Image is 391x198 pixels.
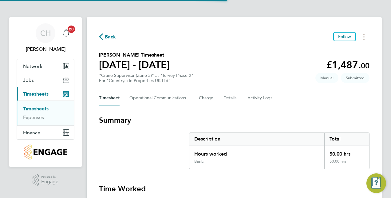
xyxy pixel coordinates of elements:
[326,59,369,71] app-decimal: £1,487.
[99,51,170,59] h2: [PERSON_NAME] Timesheet
[9,17,82,167] nav: Main navigation
[105,33,116,41] span: Back
[23,91,49,97] span: Timesheets
[17,59,74,73] button: Network
[41,179,58,184] span: Engage
[361,61,369,70] span: 00
[129,91,189,105] button: Operational Communications
[17,23,74,53] a: CH[PERSON_NAME]
[358,32,369,42] button: Timesheets Menu
[40,29,51,37] span: CH
[338,34,351,39] span: Follow
[333,32,356,41] button: Follow
[247,91,273,105] button: Activity Logs
[23,77,34,83] span: Jobs
[324,145,369,159] div: 50.00 hrs
[68,26,75,33] span: 20
[17,145,74,160] a: Go to home page
[23,63,42,69] span: Network
[324,159,369,169] div: 50.00 hrs
[17,46,74,53] span: Carla Hollis
[189,133,324,145] div: Description
[23,130,40,136] span: Finance
[60,23,72,43] a: 20
[199,91,214,105] button: Charge
[341,73,369,83] span: This timesheet is Submitted.
[189,133,369,169] div: Summary
[99,73,193,83] div: "Crane Supervisor (Zone 3)" at "Turvey Phase 2"
[189,145,324,159] div: Hours worked
[17,126,74,139] button: Finance
[17,73,74,87] button: Jobs
[99,59,170,71] h1: [DATE] - [DATE]
[33,174,59,186] a: Powered byEngage
[223,91,238,105] button: Details
[23,106,49,112] a: Timesheets
[23,114,44,120] a: Expenses
[99,33,116,41] button: Back
[324,133,369,145] div: Total
[99,115,369,125] h3: Summary
[17,87,74,101] button: Timesheets
[315,73,338,83] span: This timesheet was manually created.
[99,184,369,194] h3: Time Worked
[24,145,67,160] img: countryside-properties-logo-retina.png
[99,91,120,105] button: Timesheet
[366,173,386,193] button: Engage Resource Center
[99,78,193,83] div: For "Countryside Properties UK Ltd"
[17,101,74,125] div: Timesheets
[41,174,58,180] span: Powered by
[194,159,203,164] div: Basic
